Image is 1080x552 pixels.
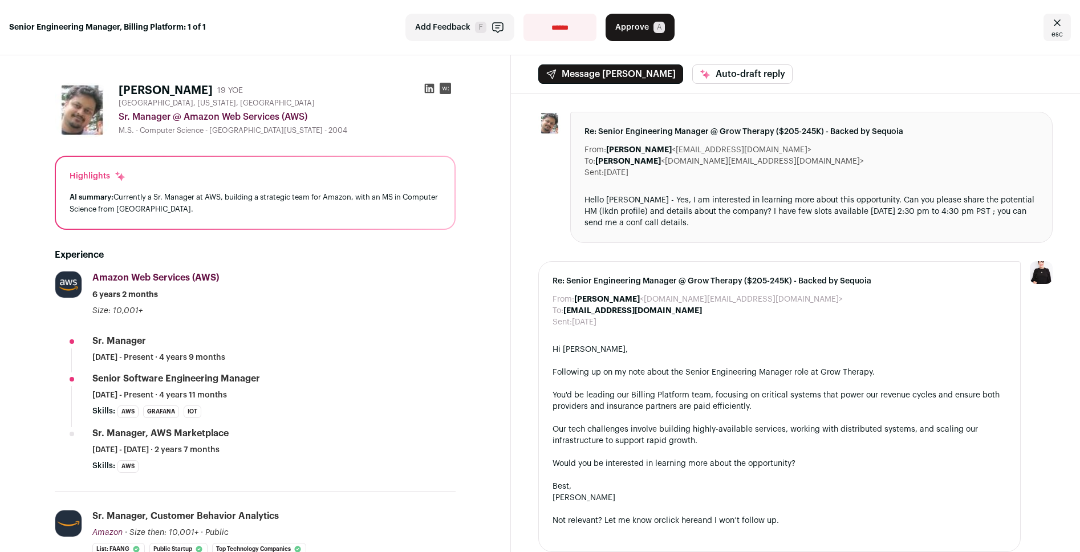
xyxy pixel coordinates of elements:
[415,22,470,33] span: Add Feedback
[92,352,225,363] span: [DATE] - Present · 4 years 9 months
[92,460,115,472] span: Skills:
[117,405,139,418] li: AWS
[553,389,1006,412] div: You'd be leading our Billing Platform team, focusing on critical systems that power our revenue c...
[92,444,220,456] span: [DATE] - [DATE] · 2 years 7 months
[92,273,219,282] span: Amazon Web Services (AWS)
[538,112,561,135] img: 37728c9c5cad555453f9214f2f45e7d08aadcc98107ab92bae8f1908a2124987.jpg
[615,22,649,33] span: Approve
[584,144,606,156] dt: From:
[92,529,123,537] span: Amazon
[201,527,203,538] span: ·
[92,405,115,417] span: Skills:
[538,64,683,84] button: Message [PERSON_NAME]
[595,156,864,167] dd: <[DOMAIN_NAME][EMAIL_ADDRESS][DOMAIN_NAME]>
[553,458,1006,469] div: Would you be interested in learning more about the opportunity?
[55,271,82,298] img: a11044fc5a73db7429cab08e8b8ffdb841ee144be2dff187cdde6ecf1061de85.jpg
[217,85,243,96] div: 19 YOE
[1030,261,1053,284] img: 9240684-medium_jpg
[117,460,139,473] li: AWS
[563,307,702,315] b: [EMAIL_ADDRESS][DOMAIN_NAME]
[92,510,279,522] div: Sr. Manager, Customer Behavior Analytics
[692,64,793,84] button: Auto-draft reply
[70,193,113,201] span: AI summary:
[572,316,596,328] dd: [DATE]
[475,22,486,33] span: F
[92,307,143,315] span: Size: 10,001+
[205,529,229,537] span: Public
[92,372,260,385] div: Senior Software Engineering Manager
[1044,14,1071,41] a: Close
[119,110,456,124] div: Sr. Manager @ Amazon Web Services (AWS)
[405,14,514,41] button: Add Feedback F
[606,146,672,154] b: [PERSON_NAME]
[553,367,1006,378] div: Following up on my note about the Senior Engineering Manager role at Grow Therapy.
[184,405,201,418] li: IOT
[584,167,604,178] dt: Sent:
[553,316,572,328] dt: Sent:
[1051,30,1063,39] span: esc
[553,305,563,316] dt: To:
[55,248,456,262] h2: Experience
[143,405,179,418] li: Grafana
[553,492,1006,504] div: [PERSON_NAME]
[92,389,227,401] span: [DATE] - Present · 4 years 11 months
[553,275,1006,287] span: Re: Senior Engineering Manager @ Grow Therapy ($205-245K) - Backed by Sequoia
[584,126,1038,137] span: Re: Senior Engineering Manager @ Grow Therapy ($205-245K) - Backed by Sequoia
[553,515,1006,526] div: Not relevant? Let me know or and I won’t follow up.
[584,156,595,167] dt: To:
[606,14,675,41] button: Approve A
[553,481,1006,492] div: Best,
[9,22,206,33] strong: Senior Engineering Manager, Billing Platform: 1 of 1
[70,191,441,215] div: Currently a Sr. Manager at AWS, building a strategic team for Amazon, with an MS in Computer Scie...
[92,335,146,347] div: Sr. Manager
[574,294,843,305] dd: <[DOMAIN_NAME][EMAIL_ADDRESS][DOMAIN_NAME]>
[92,427,229,440] div: Sr. Manager, AWS Marketplace
[119,126,456,135] div: M.S. - Computer Science - [GEOGRAPHIC_DATA][US_STATE] - 2004
[55,510,82,537] img: e36df5e125c6fb2c61edd5a0d3955424ed50ce57e60c515fc8d516ef803e31c7.jpg
[70,171,126,182] div: Highlights
[553,424,1006,447] div: Our tech challenges involve building highly-available services, working with distributed systems,...
[604,167,628,178] dd: [DATE]
[584,194,1038,229] div: Hello [PERSON_NAME] - Yes, I am interested in learning more about this opportunity. Can you pleas...
[661,517,698,525] a: click here
[92,289,158,301] span: 6 years 2 months
[119,99,315,108] span: [GEOGRAPHIC_DATA], [US_STATE], [GEOGRAPHIC_DATA]
[574,295,640,303] b: [PERSON_NAME]
[595,157,661,165] b: [PERSON_NAME]
[125,529,198,537] span: · Size then: 10,001+
[55,83,109,137] img: 37728c9c5cad555453f9214f2f45e7d08aadcc98107ab92bae8f1908a2124987.jpg
[119,83,213,99] h1: [PERSON_NAME]
[653,22,665,33] span: A
[553,344,1006,355] div: Hi [PERSON_NAME],
[553,294,574,305] dt: From:
[606,144,811,156] dd: <[EMAIL_ADDRESS][DOMAIN_NAME]>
